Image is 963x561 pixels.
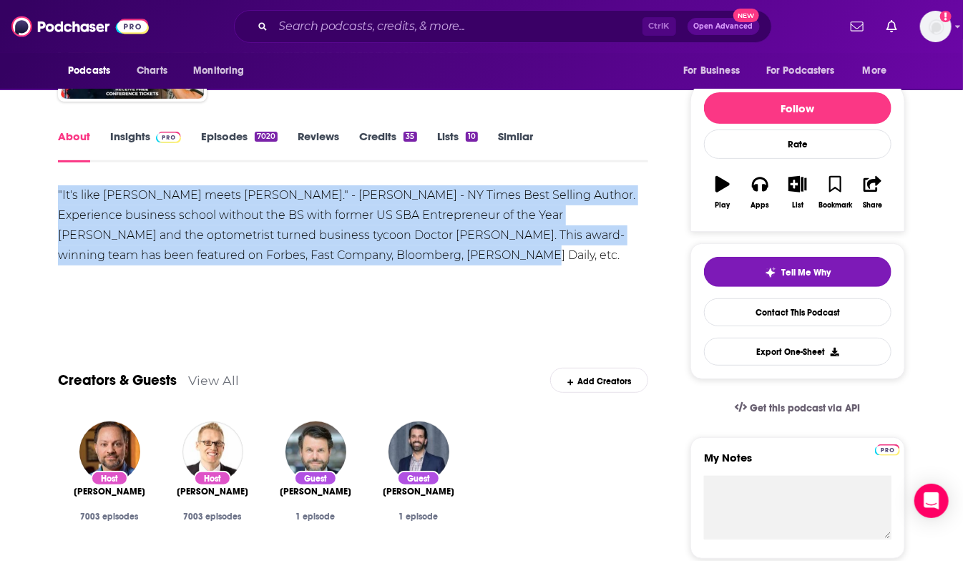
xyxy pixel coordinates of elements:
span: For Business [683,61,740,81]
div: Guest [397,471,440,486]
div: Host [91,471,128,486]
button: open menu [757,57,856,84]
button: List [779,167,816,218]
img: Podchaser Pro [156,132,181,143]
span: Get this podcast via API [750,402,861,414]
div: 10 [466,132,478,142]
span: [PERSON_NAME] [280,486,351,497]
div: 7003 episodes [172,512,253,522]
div: 1 episode [275,512,356,522]
a: Credits35 [359,130,416,162]
button: Bookmark [816,167,854,218]
button: open menu [183,57,263,84]
a: Donald Trump Jr. [383,486,454,497]
div: 1 episode [378,512,459,522]
button: open menu [58,57,129,84]
div: Search podcasts, credits, & more... [234,10,772,43]
a: Episodes7020 [201,130,278,162]
div: Bookmark [818,201,852,210]
img: Donald Trump Jr. [388,421,449,482]
div: "It's like [PERSON_NAME] meets [PERSON_NAME]." - [PERSON_NAME] - NY Times Best Selling Author. Ex... [58,185,648,265]
span: New [733,9,759,22]
button: Play [704,167,741,218]
span: Ctrl K [642,17,676,36]
button: Show profile menu [920,11,952,42]
img: Podchaser Pro [875,444,900,456]
div: Host [194,471,231,486]
a: Get this podcast via API [723,391,872,426]
button: open menu [673,57,758,84]
span: [PERSON_NAME] [177,486,248,497]
span: Podcasts [68,61,110,81]
a: View All [188,373,239,388]
span: Monitoring [193,61,244,81]
div: Open Intercom Messenger [914,484,949,518]
button: open menu [853,57,905,84]
span: Open Advanced [694,23,753,30]
a: Reviews [298,130,339,162]
a: Contact This Podcast [704,298,891,326]
button: tell me why sparkleTell Me Why [704,257,891,287]
a: Similar [498,130,533,162]
div: Rate [704,130,891,159]
div: 35 [404,132,416,142]
div: Guest [294,471,337,486]
span: Tell Me Why [782,267,831,278]
a: Show notifications dropdown [845,14,869,39]
div: List [792,201,803,210]
a: Charts [127,57,176,84]
button: Export One-Sheet [704,338,891,366]
span: [PERSON_NAME] [383,486,454,497]
div: Add Creators [550,368,648,393]
a: Charles Duhigg [280,486,351,497]
span: Charts [137,61,167,81]
svg: Add a profile image [940,11,952,22]
img: Charles Duhigg [285,421,346,482]
img: Podchaser - Follow, Share and Rate Podcasts [11,13,149,40]
img: User Profile [920,11,952,42]
button: Apps [741,167,778,218]
a: Show notifications dropdown [881,14,903,39]
a: Pro website [875,442,900,456]
img: Robert Zoellner [79,421,140,482]
a: Creators & Guests [58,371,177,389]
a: About [58,130,90,162]
span: For Podcasters [766,61,835,81]
div: 7003 episodes [69,512,150,522]
a: Robert Zoellner [74,486,145,497]
label: My Notes [704,451,891,476]
span: [PERSON_NAME] [74,486,145,497]
a: Clay Clark [177,486,248,497]
div: Apps [751,201,770,210]
a: InsightsPodchaser Pro [110,130,181,162]
span: More [863,61,887,81]
a: Lists10 [437,130,478,162]
div: Share [863,201,882,210]
input: Search podcasts, credits, & more... [273,15,642,38]
button: Follow [704,92,891,124]
span: Logged in as megcassidy [920,11,952,42]
div: 7020 [255,132,278,142]
img: Clay Clark [182,421,243,482]
button: Open AdvancedNew [688,18,760,35]
button: Share [854,167,891,218]
img: tell me why sparkle [765,267,776,278]
div: Play [715,201,730,210]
